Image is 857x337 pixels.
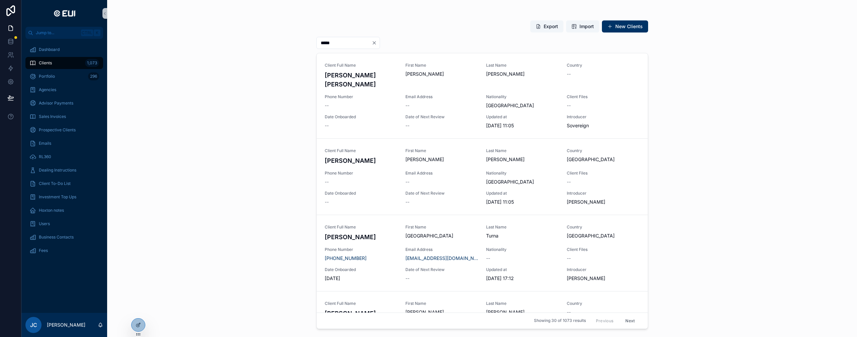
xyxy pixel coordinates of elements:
a: Investment Top Ups [25,191,103,203]
span: Sales Invoices [39,114,66,119]
span: -- [325,122,329,129]
span: Clients [39,60,52,66]
span: Date Onboarded [325,191,397,196]
span: Nationality [486,94,559,99]
h4: [PERSON_NAME] [325,309,397,318]
span: -- [567,179,571,185]
span: Date of Next Review [405,191,478,196]
img: App logo [51,8,77,19]
span: Fees [39,248,48,253]
a: Dealing Instructions [25,164,103,176]
span: Turna [486,232,559,239]
span: -- [325,102,329,109]
span: Dealing Instructions [39,167,76,173]
span: Client Full Name [325,301,397,306]
span: Hoxton notes [39,208,64,213]
span: Updated at [486,267,559,272]
span: Last Name [486,301,559,306]
span: -- [325,179,329,185]
span: K [94,30,100,36]
span: -- [405,122,409,129]
button: Export [530,20,563,32]
span: Agencies [39,87,56,92]
span: -- [567,309,571,316]
span: Client Files [567,247,639,252]
span: Client Full Name [325,224,397,230]
span: Investment Top Ups [39,194,76,200]
span: RL360 [39,154,51,159]
span: Last Name [486,224,559,230]
button: Next [621,316,639,326]
span: Sovereign [567,122,639,129]
a: Client To-Do List [25,178,103,190]
span: Introducer [567,267,639,272]
span: [PERSON_NAME] [486,309,559,316]
a: [EMAIL_ADDRESS][DOMAIN_NAME] [405,255,478,262]
span: [PERSON_NAME] [567,199,639,205]
span: Client Full Name [325,63,397,68]
span: Dashboard [39,47,60,52]
span: Users [39,221,50,226]
a: Fees [25,245,103,257]
span: -- [567,102,571,109]
span: -- [567,71,571,77]
span: Country [567,224,639,230]
button: Import [566,20,599,32]
span: Nationality [486,247,559,252]
div: 1,073 [85,59,99,67]
span: [GEOGRAPHIC_DATA] [567,156,639,163]
a: Client Full Name[PERSON_NAME]First Name[PERSON_NAME]Last Name[PERSON_NAME]Country[GEOGRAPHIC_DATA... [317,138,648,215]
span: [GEOGRAPHIC_DATA] [486,179,534,185]
span: Prospective Clients [39,127,76,133]
button: New Clients [602,20,648,32]
span: [DATE] 11:05 [486,199,559,205]
span: -- [405,275,409,282]
span: Updated at [486,191,559,196]
span: Phone Number [325,171,397,176]
a: RL360 [25,151,103,163]
span: [GEOGRAPHIC_DATA] [405,232,478,239]
span: Ctrl [81,29,93,36]
span: First Name [405,148,478,153]
div: 296 [88,72,99,80]
span: -- [567,255,571,262]
span: Client Files [567,94,639,99]
span: Jump to... [36,30,78,36]
span: -- [405,199,409,205]
span: First Name [405,301,478,306]
span: Client Files [567,171,639,176]
h4: [PERSON_NAME] [PERSON_NAME] [325,71,397,89]
h4: [PERSON_NAME] [325,156,397,165]
span: [PERSON_NAME] [405,156,478,163]
span: [GEOGRAPHIC_DATA] [567,232,639,239]
span: [PERSON_NAME] [486,156,559,163]
h4: [PERSON_NAME] [325,232,397,242]
span: Date of Next Review [405,267,478,272]
span: [DATE] 17:12 [486,275,559,282]
span: Introducer [567,191,639,196]
span: Phone Number [325,247,397,252]
span: First Name [405,224,478,230]
span: Date Onboarded [325,267,397,272]
span: Country [567,63,639,68]
span: Emails [39,141,51,146]
span: Country [567,301,639,306]
a: Dashboard [25,44,103,56]
span: Business Contacts [39,234,74,240]
span: Introducer [567,114,639,120]
span: Client Full Name [325,148,397,153]
a: Clients1,073 [25,57,103,69]
span: Email Address [405,94,478,99]
a: Business Contacts [25,231,103,243]
span: Phone Number [325,94,397,99]
span: Client To-Do List [39,181,71,186]
span: Country [567,148,639,153]
span: Advisor Payments [39,100,73,106]
span: [PERSON_NAME] [405,71,478,77]
p: [PERSON_NAME] [47,322,85,328]
span: Last Name [486,63,559,68]
span: [DATE] [325,275,397,282]
span: Email Address [405,171,478,176]
span: -- [325,199,329,205]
